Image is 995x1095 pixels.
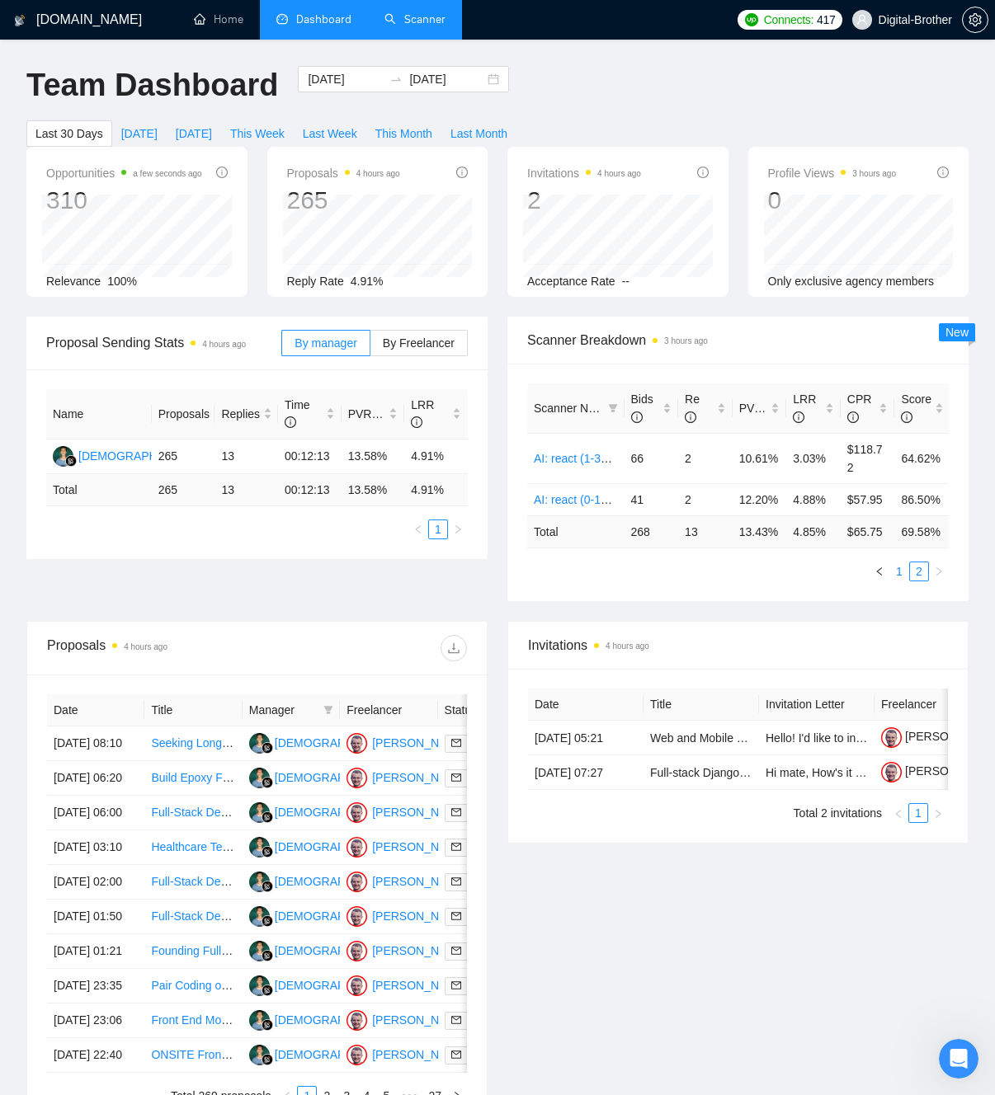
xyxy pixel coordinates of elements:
[347,802,367,823] img: OS
[448,519,468,539] button: right
[962,7,988,33] button: setting
[963,13,988,26] span: setting
[389,73,403,86] span: to
[249,768,270,788] img: II
[221,120,294,147] button: This Week
[597,169,641,178] time: 4 hours ago
[451,980,461,990] span: mail
[262,742,273,754] img: gigradar-bm.png
[278,439,342,474] td: 00:12:13
[404,474,468,506] td: 4.91 %
[144,1038,242,1073] td: ONSITE Frontend Developer | Hanoi | Well Paid
[275,872,499,891] div: [DEMOGRAPHIC_DATA][PERSON_NAME]
[383,336,455,350] span: By Freelancer
[881,762,902,782] img: c1v3D5uWPgdPDJz4MVDo8gIVKeE0_dnHO47dIG4aIrBl1UOYBw7pS2Tb83KcRjx4og
[408,519,428,539] button: left
[294,120,366,147] button: Last Week
[372,976,467,994] div: [PERSON_NAME]
[528,721,644,755] td: [DATE] 05:21
[445,701,512,719] span: Status
[356,169,400,178] time: 4 hours ago
[249,941,270,961] img: II
[372,872,467,891] div: [PERSON_NAME]
[249,837,270,858] img: II
[347,735,467,749] a: OS[PERSON_NAME]
[428,519,448,539] li: 1
[347,1013,467,1026] a: OS[PERSON_NAME]
[528,755,644,790] td: [DATE] 07:27
[841,515,895,547] td: $ 65.75
[411,416,422,428] span: info-circle
[347,768,367,788] img: OS
[144,761,242,796] td: Build Epoxy Flooring Visualizer SaaS (React/Next.js + Canvas/WebGL)
[856,14,868,26] span: user
[47,1038,144,1073] td: [DATE] 22:40
[451,773,461,782] span: mail
[275,907,499,925] div: [DEMOGRAPHIC_DATA][PERSON_NAME]
[745,13,758,26] img: upwork-logo.png
[262,915,273,927] img: gigradar-bm.png
[527,163,641,183] span: Invitations
[295,336,356,350] span: By manager
[303,125,357,143] span: Last Week
[456,167,468,178] span: info-circle
[215,474,278,506] td: 13
[441,120,516,147] button: Last Month
[764,11,813,29] span: Connects:
[372,1046,467,1064] div: [PERSON_NAME]
[151,1048,487,1061] a: ONSITE Frontend Developer | [GEOGRAPHIC_DATA] | Well Paid
[527,185,641,216] div: 2
[47,635,257,661] div: Proposals
[249,975,270,996] img: II
[937,167,949,178] span: info-circle
[347,837,367,858] img: OS
[296,12,351,26] span: Dashboard
[262,985,273,996] img: gigradar-bm.png
[901,392,931,424] span: Score
[47,865,144,900] td: [DATE] 02:00
[351,275,384,288] span: 4.91%
[262,1054,273,1065] img: gigradar-bm.png
[372,734,467,752] div: [PERSON_NAME]
[733,515,787,547] td: 13.43 %
[841,433,895,483] td: $118.72
[144,796,242,830] td: Full-Stack Developer Needed for MVP of On-Demand Service App
[107,275,137,288] span: 100%
[216,167,228,178] span: info-circle
[786,433,841,483] td: 3.03%
[909,562,929,581] li: 2
[121,125,158,143] span: [DATE]
[372,838,467,856] div: [PERSON_NAME]
[408,519,428,539] li: Previous Page
[249,1045,270,1065] img: II
[733,433,787,483] td: 10.61%
[894,515,949,547] td: 69.58 %
[404,439,468,474] td: 4.91%
[347,941,367,961] img: OS
[409,70,484,88] input: End date
[151,1013,551,1027] a: Front End Mobile Game Developer for [DEMOGRAPHIC_DATA] Puzzle Game
[685,392,700,424] span: Re
[875,566,884,576] span: left
[46,332,281,353] span: Proposal Sending Stats
[167,120,221,147] button: [DATE]
[112,120,167,147] button: [DATE]
[527,275,615,288] span: Acceptance Rate
[448,519,468,539] li: Next Page
[26,66,278,105] h1: Team Dashboard
[413,524,423,534] span: left
[631,392,653,424] span: Bids
[47,726,144,761] td: [DATE] 08:10
[342,439,405,474] td: 13.58%
[151,875,370,888] a: Full-Stack Developer for AI Healthcare App
[929,562,949,581] button: right
[372,768,467,787] div: [PERSON_NAME]
[262,881,273,892] img: gigradar-bm.png
[249,701,317,719] span: Manager
[347,805,467,818] a: OS[PERSON_NAME]
[889,562,909,581] li: 1
[47,934,144,969] td: [DATE] 01:21
[451,1015,461,1025] span: mail
[534,493,729,506] a: AI: react (0-1M) [[PERSON_NAME] 2]
[249,943,499,956] a: II[DEMOGRAPHIC_DATA][PERSON_NAME]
